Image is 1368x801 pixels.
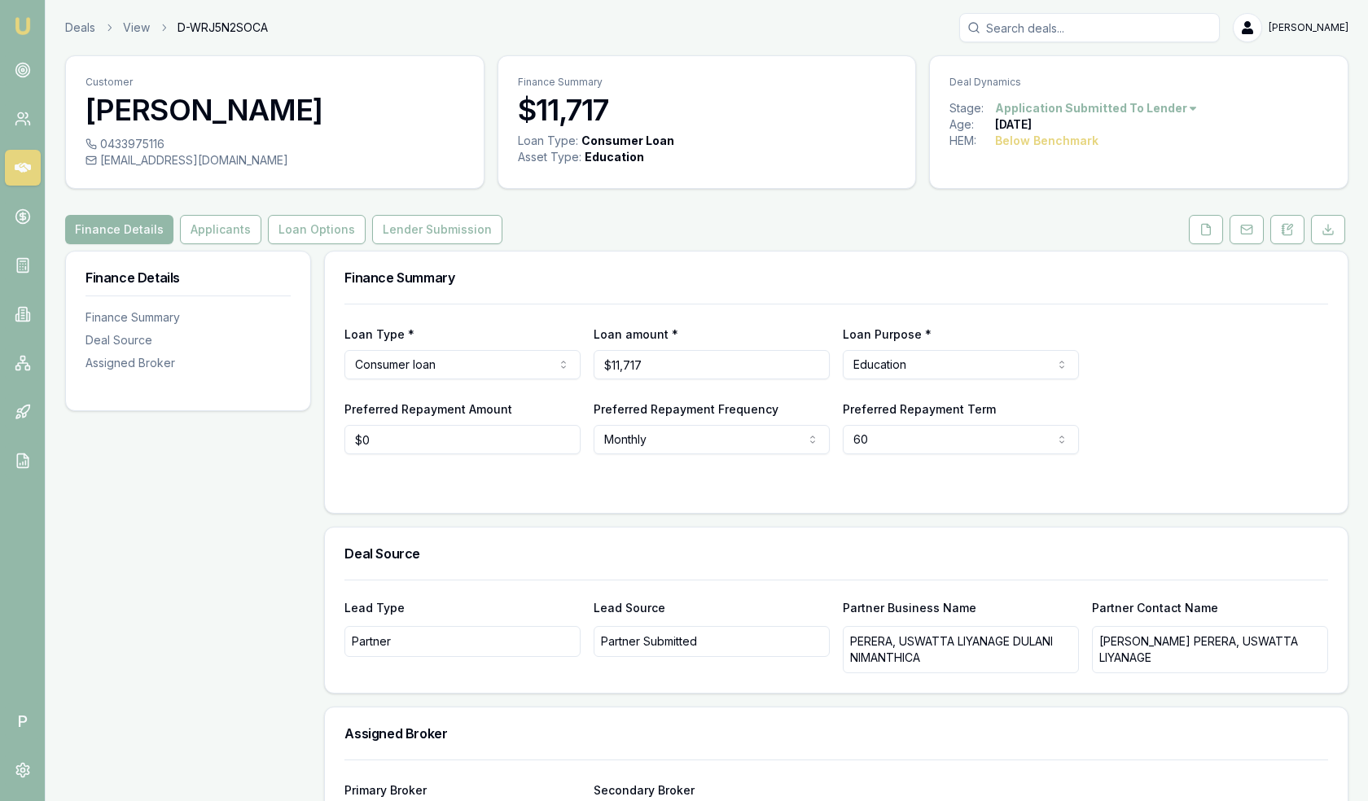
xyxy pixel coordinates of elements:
[959,13,1220,42] input: Search deals
[1269,21,1348,34] span: [PERSON_NAME]
[177,215,265,244] a: Applicants
[518,149,581,165] div: Asset Type :
[843,327,932,341] label: Loan Purpose *
[65,215,177,244] a: Finance Details
[1099,633,1321,666] p: [PERSON_NAME] PERERA, USWATTA LIYANAGE
[344,402,512,416] label: Preferred Repayment Amount
[265,215,369,244] a: Loan Options
[518,76,897,89] p: Finance Summary
[949,76,1328,89] p: Deal Dynamics
[344,600,581,616] p: Lead Type
[518,133,578,149] div: Loan Type:
[123,20,150,36] a: View
[594,402,778,416] label: Preferred Repayment Frequency
[344,271,1328,284] h3: Finance Summary
[85,152,464,169] div: [EMAIL_ADDRESS][DOMAIN_NAME]
[13,16,33,36] img: emu-icon-u.png
[85,355,291,371] div: Assigned Broker
[344,327,414,341] label: Loan Type *
[180,215,261,244] button: Applicants
[369,215,506,244] a: Lender Submission
[850,633,1072,666] p: PERERA, USWATTA LIYANAGE DULANI NIMANTHICA
[65,20,95,36] a: Deals
[344,425,581,454] input: $
[5,703,41,739] span: P
[352,633,391,650] p: Partner
[601,633,697,650] p: Partner Submitted
[65,20,268,36] nav: breadcrumb
[344,783,427,797] label: Primary Broker
[85,332,291,348] div: Deal Source
[85,94,464,126] h3: [PERSON_NAME]
[949,100,995,116] div: Stage:
[843,600,1079,616] p: Partner Business Name
[949,116,995,133] div: Age:
[178,20,268,36] span: D-WRJ5N2SOCA
[344,727,1328,740] h3: Assigned Broker
[843,402,996,416] label: Preferred Repayment Term
[995,133,1098,149] div: Below Benchmark
[85,136,464,152] div: 0433975116
[585,149,644,165] div: Education
[594,327,678,341] label: Loan amount *
[372,215,502,244] button: Lender Submission
[1092,600,1328,616] p: Partner Contact Name
[268,215,366,244] button: Loan Options
[581,133,674,149] div: Consumer Loan
[594,600,830,616] p: Lead Source
[594,350,830,379] input: $
[65,215,173,244] button: Finance Details
[995,100,1199,116] button: Application Submitted To Lender
[85,271,291,284] h3: Finance Details
[518,94,897,126] h3: $11,717
[344,547,1328,560] h3: Deal Source
[594,783,695,797] label: Secondary Broker
[995,116,1032,133] div: [DATE]
[85,309,291,326] div: Finance Summary
[85,76,464,89] p: Customer
[949,133,995,149] div: HEM:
